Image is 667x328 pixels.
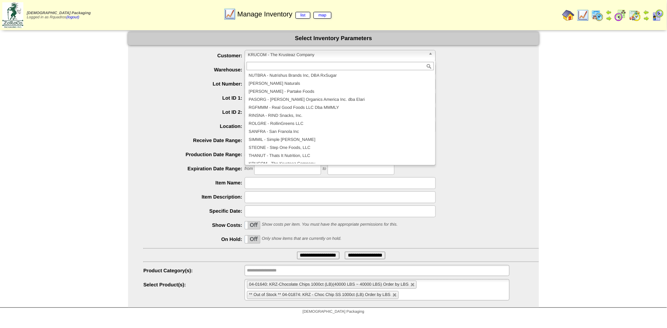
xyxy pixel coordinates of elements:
label: Off [245,236,260,243]
li: NUTBRA - Nutrishus Brands Inc, DBA RxSugar [247,72,434,80]
img: calendarblend.gif [614,9,626,21]
li: PASORG - [PERSON_NAME] Organics America Inc. dba Elari [247,96,434,104]
img: zoroco-logo-small.webp [2,2,23,28]
a: list [295,12,310,19]
label: Receive Date Range: [143,137,245,143]
img: arrowleft.gif [643,9,649,15]
img: calendarcustomer.gif [652,9,664,21]
img: arrowright.gif [643,15,649,21]
label: Customer: [143,53,245,58]
label: Lot ID 1: [143,95,245,101]
li: STEONE - Step One Foods, LLC [247,144,434,152]
label: Lot ID 2: [143,109,245,115]
span: Manage Inventory [237,10,331,18]
span: Logged in as Rquadros [27,11,91,19]
span: 04-01640: KRZ-Chocolate Chips 1000ct (LB)(40000 LBS ~ 40000 LBS) Order by LBS [249,282,409,287]
label: Production Date Range: [143,152,245,157]
img: calendarinout.gif [629,9,641,21]
li: [PERSON_NAME] Naturals [247,80,434,88]
label: On Hold: [143,236,245,242]
span: [DEMOGRAPHIC_DATA] Packaging [303,310,364,314]
li: SANFRA - San Franola Inc [247,128,434,136]
img: line_graph.gif [577,9,589,21]
span: Only show items that are currently on hold. [262,237,341,241]
div: Select Inventory Parameters [128,32,539,45]
label: Select Product(s): [143,282,245,288]
li: THANUT - Thats It Nutrition, LLC [247,152,434,160]
img: arrowright.gif [606,15,612,21]
label: Warehouse: [143,67,245,73]
span: to [323,167,326,171]
img: calendarprod.gif [591,9,604,21]
img: arrowleft.gif [606,9,612,15]
span: [DEMOGRAPHIC_DATA] Packaging [27,11,91,15]
img: line_graph.gif [224,8,236,20]
label: Item Name: [143,180,245,186]
li: KRUCOM - The Krusteaz Company [247,160,434,168]
label: Location: [143,123,245,129]
span: Show costs per item. You must have the appropriate permissions for this. [262,223,398,227]
label: Off [245,221,260,229]
span: from [245,167,253,171]
a: map [313,12,331,19]
label: Item Description: [143,194,245,200]
li: RINSNA - RIND Snacks, Inc. [247,112,434,120]
label: Lot Number: [143,81,245,87]
label: Expiration Date Range: [143,166,245,171]
li: ROLGRE - RollinGreens LLC [247,120,434,128]
img: home.gif [562,9,574,21]
span: KRUCOM - The Krusteaz Company [248,50,425,60]
label: Show Costs: [143,222,245,228]
div: OnOff [245,235,261,244]
div: OnOff [245,221,261,229]
label: Specific Date: [143,208,245,214]
span: ** Out of Stock ** 04-01874: KRZ - Choc Chip SS 1000ct (LB) Order by LBS [249,292,391,297]
li: [PERSON_NAME] - Partake Foods [247,88,434,96]
a: (logout) [66,15,79,19]
li: RGFMMM - Real Good Foods LLC Dba MMMLY [247,104,434,112]
li: SIMMIL - Simple [PERSON_NAME] [247,136,434,144]
label: Product Category(s): [143,268,245,273]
